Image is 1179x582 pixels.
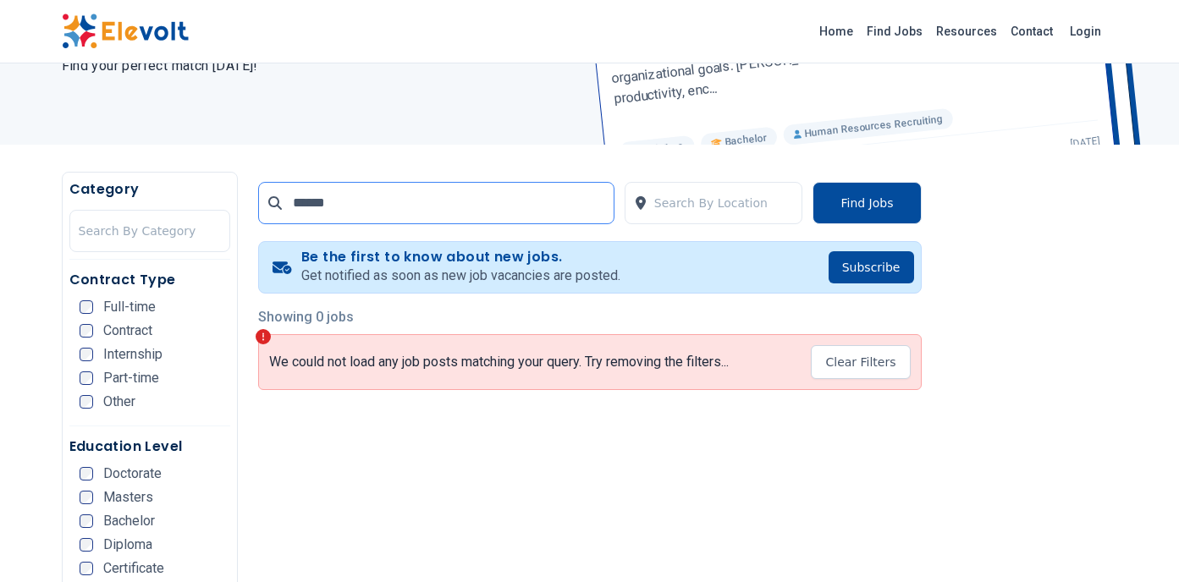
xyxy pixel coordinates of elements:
[929,18,1004,45] a: Resources
[80,348,93,361] input: Internship
[1004,18,1060,45] a: Contact
[813,182,921,224] button: Find Jobs
[103,324,152,338] span: Contract
[103,491,153,504] span: Masters
[811,345,910,379] button: Clear Filters
[80,324,93,338] input: Contract
[80,514,93,528] input: Bachelor
[62,14,189,49] img: Elevolt
[258,307,922,327] p: Showing 0 jobs
[103,467,162,480] span: Doctorate
[80,538,93,552] input: Diploma
[1060,14,1111,48] a: Login
[80,395,93,409] input: Other
[80,371,93,385] input: Part-time
[103,562,164,575] span: Certificate
[829,251,914,283] button: Subscribe
[103,371,159,385] span: Part-time
[103,300,156,314] span: Full-time
[80,467,93,480] input: Doctorate
[80,300,93,314] input: Full-time
[80,562,93,575] input: Certificate
[301,249,620,266] h4: Be the first to know about new jobs.
[69,436,230,457] h5: Education Level
[103,538,152,552] span: Diploma
[80,491,93,504] input: Masters
[69,179,230,200] h5: Category
[103,395,135,409] span: Other
[813,18,860,45] a: Home
[860,18,929,45] a: Find Jobs
[301,266,620,286] p: Get notified as soon as new job vacancies are posted.
[103,514,155,528] span: Bachelor
[69,270,230,290] h5: Contract Type
[103,348,163,361] span: Internship
[1094,501,1179,582] iframe: Chat Widget
[269,354,729,371] p: We could not load any job posts matching your query. Try removing the filters...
